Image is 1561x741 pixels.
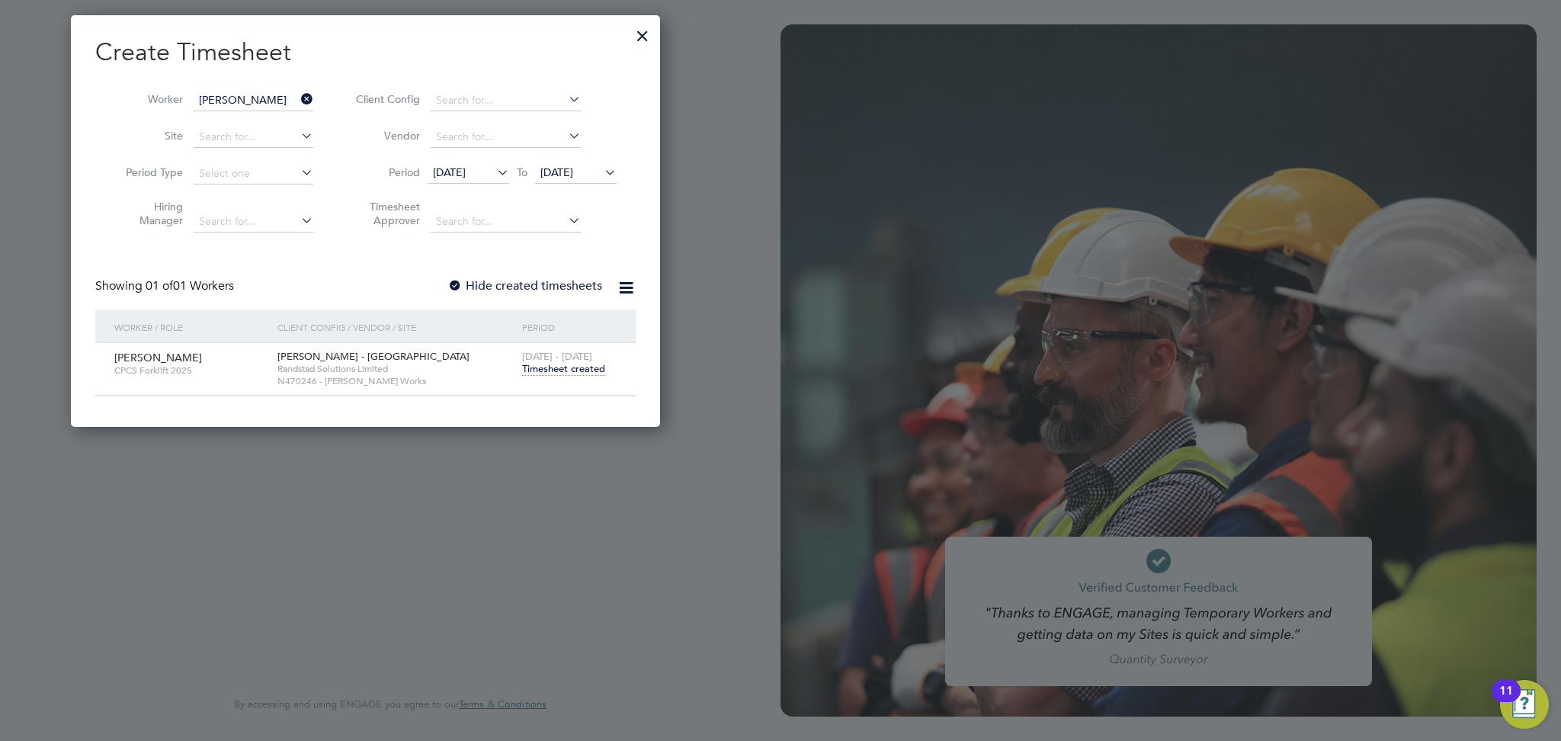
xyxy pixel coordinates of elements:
[351,165,420,179] label: Period
[277,375,514,387] span: N470246 - [PERSON_NAME] Works
[433,165,466,179] span: [DATE]
[277,363,514,375] span: Randstad Solutions Limited
[274,310,518,345] div: Client Config / Vendor / Site
[540,165,573,179] span: [DATE]
[194,90,313,111] input: Search for...
[146,278,234,294] span: 01 Workers
[146,278,173,294] span: 01 of
[114,165,183,179] label: Period Type
[1499,691,1513,711] div: 11
[114,351,202,364] span: [PERSON_NAME]
[431,90,581,111] input: Search for...
[114,129,183,143] label: Site
[194,163,313,184] input: Select one
[518,310,620,345] div: Period
[431,211,581,233] input: Search for...
[95,278,237,294] div: Showing
[431,127,581,148] input: Search for...
[95,37,636,69] h2: Create Timesheet
[114,364,266,377] span: CPCS Forklift 2025
[194,127,313,148] input: Search for...
[114,92,183,106] label: Worker
[351,92,420,106] label: Client Config
[351,129,420,143] label: Vendor
[522,362,605,376] span: Timesheet created
[522,350,592,363] span: [DATE] - [DATE]
[447,278,602,294] label: Hide created timesheets
[512,162,532,182] span: To
[277,350,470,363] span: [PERSON_NAME] - [GEOGRAPHIC_DATA]
[351,200,420,227] label: Timesheet Approver
[111,310,274,345] div: Worker / Role
[114,200,183,227] label: Hiring Manager
[194,211,313,233] input: Search for...
[1500,680,1549,729] button: Open Resource Center, 11 new notifications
